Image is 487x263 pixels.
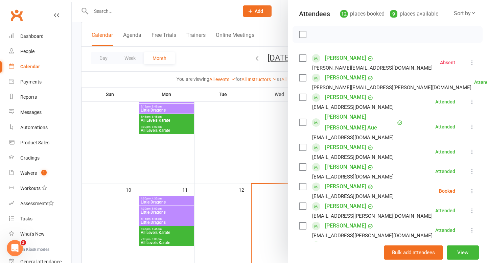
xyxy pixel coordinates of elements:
div: Workouts [20,186,41,191]
div: Attended [435,149,455,154]
iframe: Intercom live chat [7,240,23,256]
div: Attended [435,228,455,233]
div: [EMAIL_ADDRESS][DOMAIN_NAME] [312,153,394,162]
div: Payments [20,79,42,85]
div: Assessments [20,201,54,206]
a: Workouts [9,181,71,196]
div: Attended [435,99,455,104]
a: What's New [9,226,71,242]
div: People [20,49,34,54]
a: Clubworx [8,7,25,24]
div: Attended [435,124,455,129]
div: [EMAIL_ADDRESS][PERSON_NAME][DOMAIN_NAME] [312,212,433,220]
div: Attendees [299,9,330,19]
div: places booked [340,9,385,19]
a: Calendar [9,59,71,74]
div: [EMAIL_ADDRESS][DOMAIN_NAME] [312,133,394,142]
div: Dashboard [20,33,44,39]
a: Automations [9,120,71,135]
button: Bulk add attendees [384,245,443,260]
div: Gradings [20,155,40,161]
a: [PERSON_NAME] [325,162,366,172]
div: 12 [340,10,348,18]
div: [EMAIL_ADDRESS][DOMAIN_NAME] [312,172,394,181]
a: Waivers 1 [9,166,71,181]
div: Booked [439,189,455,193]
div: Attended [435,208,455,213]
div: [PERSON_NAME][EMAIL_ADDRESS][DOMAIN_NAME] [312,64,433,72]
a: [PERSON_NAME] [325,240,366,251]
a: [PERSON_NAME] [325,181,366,192]
div: 9 [390,10,397,18]
div: Attended [435,169,455,174]
a: Messages [9,105,71,120]
div: Waivers [20,170,37,176]
a: Payments [9,74,71,90]
div: Messages [20,110,42,115]
a: [PERSON_NAME] [PERSON_NAME] Aue [325,112,395,133]
a: [PERSON_NAME] [325,220,366,231]
a: Tasks [9,211,71,226]
div: What's New [20,231,45,237]
div: Absent [440,60,455,65]
a: People [9,44,71,59]
div: places available [390,9,438,19]
div: [EMAIL_ADDRESS][DOMAIN_NAME] [312,103,394,112]
a: Gradings [9,150,71,166]
div: Tasks [20,216,32,221]
div: Calendar [20,64,40,69]
a: Reports [9,90,71,105]
div: [EMAIL_ADDRESS][PERSON_NAME][DOMAIN_NAME] [312,231,433,240]
div: Automations [20,125,48,130]
a: [PERSON_NAME] [325,53,366,64]
a: Assessments [9,196,71,211]
div: [PERSON_NAME][EMAIL_ADDRESS][PERSON_NAME][DOMAIN_NAME] [312,83,471,92]
div: Reports [20,94,37,100]
a: Product Sales [9,135,71,150]
a: [PERSON_NAME] [325,142,366,153]
a: Dashboard [9,29,71,44]
div: Sort by [454,9,476,18]
button: View [447,245,479,260]
a: [PERSON_NAME] [325,201,366,212]
a: [PERSON_NAME] [325,92,366,103]
span: 3 [21,240,26,245]
div: [EMAIL_ADDRESS][DOMAIN_NAME] [312,192,394,201]
div: Product Sales [20,140,49,145]
span: 1 [41,170,47,175]
a: [PERSON_NAME] [325,72,366,83]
